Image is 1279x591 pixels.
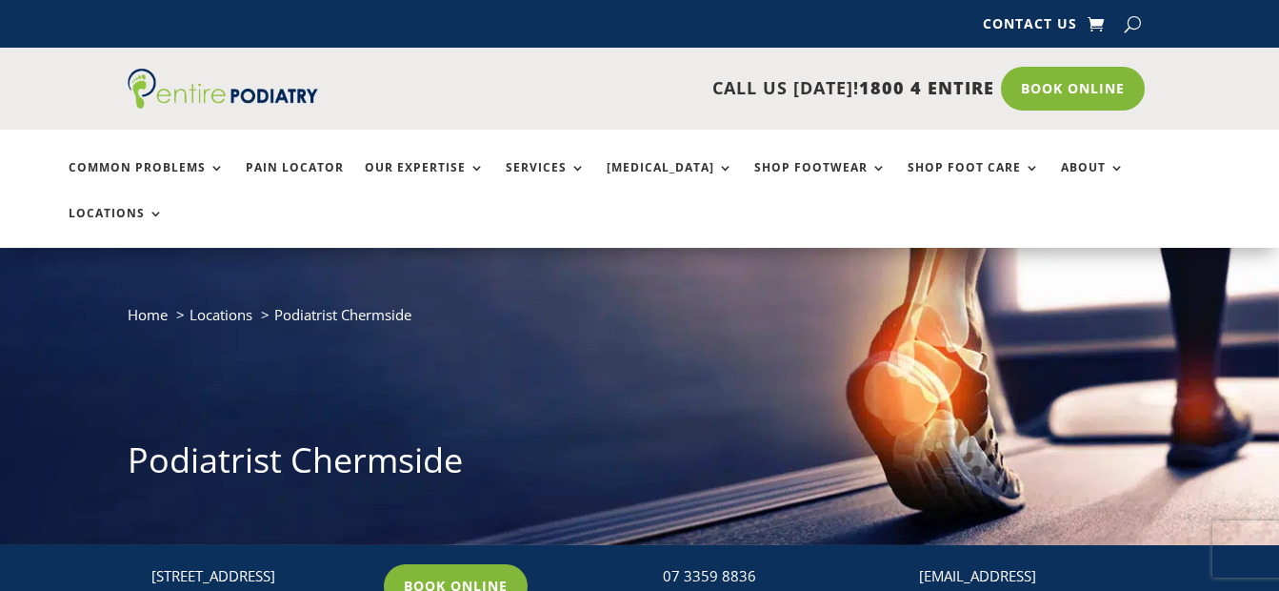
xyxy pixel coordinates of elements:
a: Locations [190,305,252,324]
a: Common Problems [69,161,225,202]
h1: Podiatrist Chermside [128,437,1150,494]
a: [MEDICAL_DATA] [607,161,733,202]
span: Podiatrist Chermside [274,305,411,324]
a: Book Online [1001,67,1145,111]
span: 1800 4 ENTIRE [859,76,994,99]
a: Our Expertise [365,161,485,202]
a: Locations [69,207,164,248]
div: [STREET_ADDRESS] [151,564,368,589]
a: Entire Podiatry [128,93,318,112]
a: Contact Us [983,17,1077,38]
p: 07 3359 8836 [663,564,879,589]
a: Services [506,161,586,202]
nav: breadcrumb [128,302,1150,341]
p: CALL US [DATE]! [360,76,994,101]
img: logo (1) [128,69,318,109]
a: Home [128,305,168,324]
a: About [1061,161,1125,202]
a: Shop Footwear [754,161,887,202]
a: Shop Foot Care [908,161,1040,202]
a: Pain Locator [246,161,344,202]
